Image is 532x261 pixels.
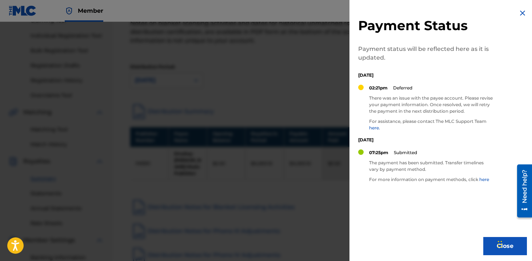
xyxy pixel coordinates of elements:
[369,118,493,131] p: For assistance, please contact The MLC Support Team
[369,125,380,130] a: here.
[369,95,493,115] p: There was an issue with the payee account. Please revise your payment information. Once resolved,...
[393,85,412,91] p: Deferred
[496,226,532,261] iframe: Chat Widget
[479,177,489,182] a: here
[358,137,493,143] p: [DATE]
[369,149,388,156] p: 07:25pm
[358,72,493,79] p: [DATE]
[369,176,493,183] p: For more information on payment methods, click
[358,45,493,62] p: Payment status will be reflected here as it is updated.
[394,149,417,156] p: Submitted
[78,7,103,15] span: Member
[512,162,532,220] iframe: Resource Center
[9,5,37,16] img: MLC Logo
[358,17,493,34] h2: Payment Status
[498,233,502,255] div: Drag
[65,7,73,15] img: Top Rightsholder
[483,237,527,255] button: Close
[369,85,388,91] p: 02:21pm
[369,160,493,173] p: The payment has been submitted. Transfer timelines vary by payment method.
